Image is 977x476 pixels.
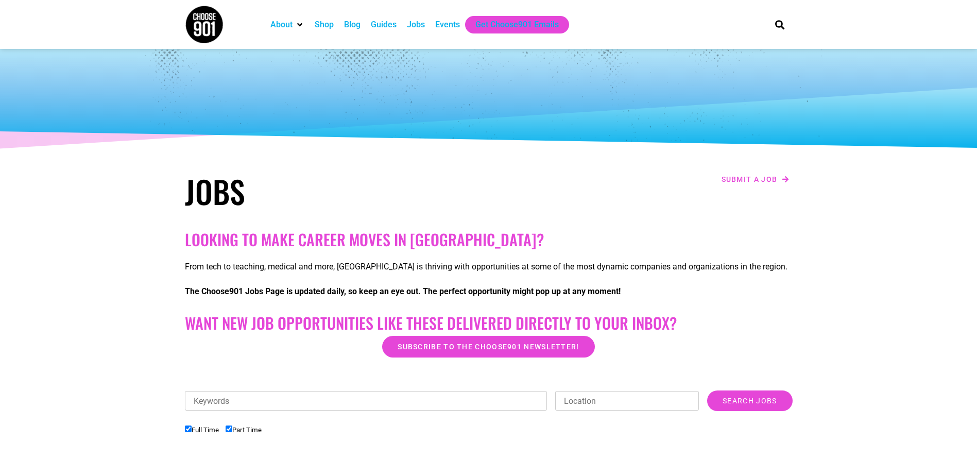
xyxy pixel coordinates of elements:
[771,16,788,33] div: Search
[185,426,219,434] label: Full Time
[398,343,579,350] span: Subscribe to the Choose901 newsletter!
[555,391,699,411] input: Location
[371,19,397,31] a: Guides
[185,314,793,332] h2: Want New Job Opportunities like these Delivered Directly to your Inbox?
[185,261,793,273] p: From tech to teaching, medical and more, [GEOGRAPHIC_DATA] is thriving with opportunities at some...
[407,19,425,31] a: Jobs
[475,19,559,31] a: Get Choose901 Emails
[226,426,232,432] input: Part Time
[344,19,361,31] a: Blog
[185,173,484,210] h1: Jobs
[270,19,293,31] a: About
[185,230,793,249] h2: Looking to make career moves in [GEOGRAPHIC_DATA]?
[226,426,262,434] label: Part Time
[185,391,547,411] input: Keywords
[265,16,758,33] nav: Main nav
[722,176,778,183] span: Submit a job
[265,16,310,33] div: About
[185,426,192,432] input: Full Time
[315,19,334,31] a: Shop
[382,336,594,358] a: Subscribe to the Choose901 newsletter!
[185,286,621,296] strong: The Choose901 Jobs Page is updated daily, so keep an eye out. The perfect opportunity might pop u...
[718,173,793,186] a: Submit a job
[707,390,792,411] input: Search Jobs
[435,19,460,31] a: Events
